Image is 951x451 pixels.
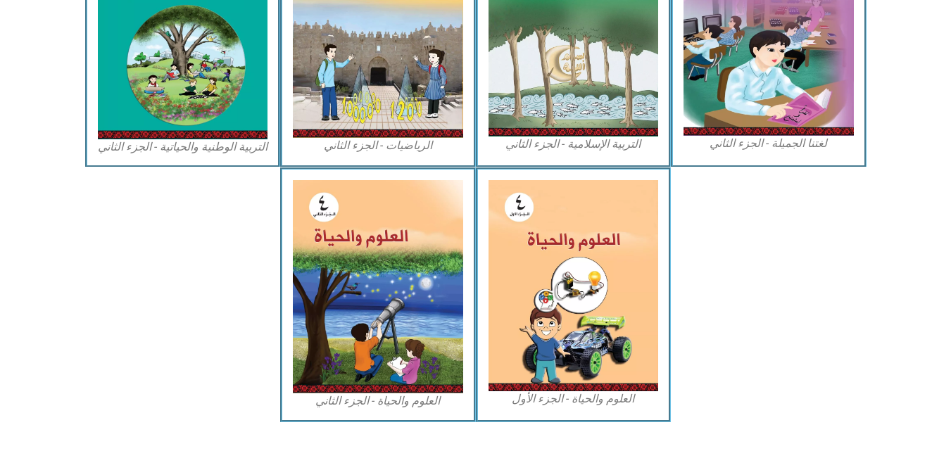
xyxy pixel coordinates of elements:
figcaption: التربية الوطنية والحياتية - الجزء الثاني [98,139,268,155]
figcaption: التربية الإسلامية - الجزء الثاني [489,136,659,152]
figcaption: لغتنا الجميلة - الجزء الثاني [684,136,854,151]
figcaption: العلوم والحياة - الجزء الثاني [293,393,463,409]
figcaption: الرياضيات - الجزء الثاني [293,138,463,153]
figcaption: العلوم والحياة - الجزء الأول [489,391,659,407]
